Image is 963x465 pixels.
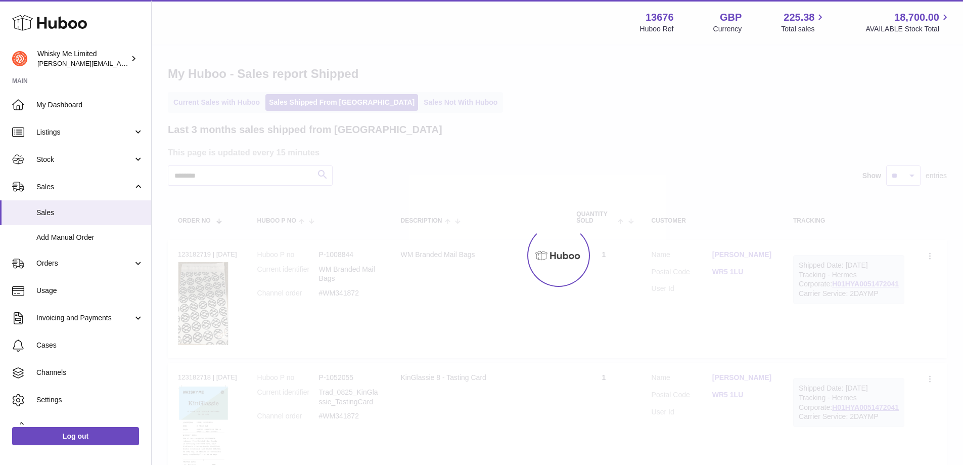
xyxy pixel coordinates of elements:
span: AVAILABLE Stock Total [865,24,951,34]
span: My Dashboard [36,100,144,110]
span: 18,700.00 [894,11,939,24]
div: Whisky Me Limited [37,49,128,68]
span: 225.38 [784,11,814,24]
span: Stock [36,155,133,164]
span: Cases [36,341,144,350]
span: Total sales [781,24,826,34]
span: Sales [36,182,133,192]
span: Returns [36,422,144,432]
span: Invoicing and Payments [36,313,133,323]
a: Log out [12,427,139,445]
span: Orders [36,259,133,268]
strong: 13676 [646,11,674,24]
span: [PERSON_NAME][EMAIL_ADDRESS][DOMAIN_NAME] [37,59,203,67]
span: Usage [36,286,144,295]
span: Settings [36,395,144,405]
a: 225.38 Total sales [781,11,826,34]
img: frances@whiskyshop.com [12,51,27,66]
span: Listings [36,128,133,137]
div: Huboo Ref [640,24,674,34]
span: Channels [36,368,144,377]
a: 18,700.00 AVAILABLE Stock Total [865,11,951,34]
div: Currency [713,24,742,34]
strong: GBP [720,11,742,24]
span: Add Manual Order [36,233,144,242]
span: Sales [36,208,144,218]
